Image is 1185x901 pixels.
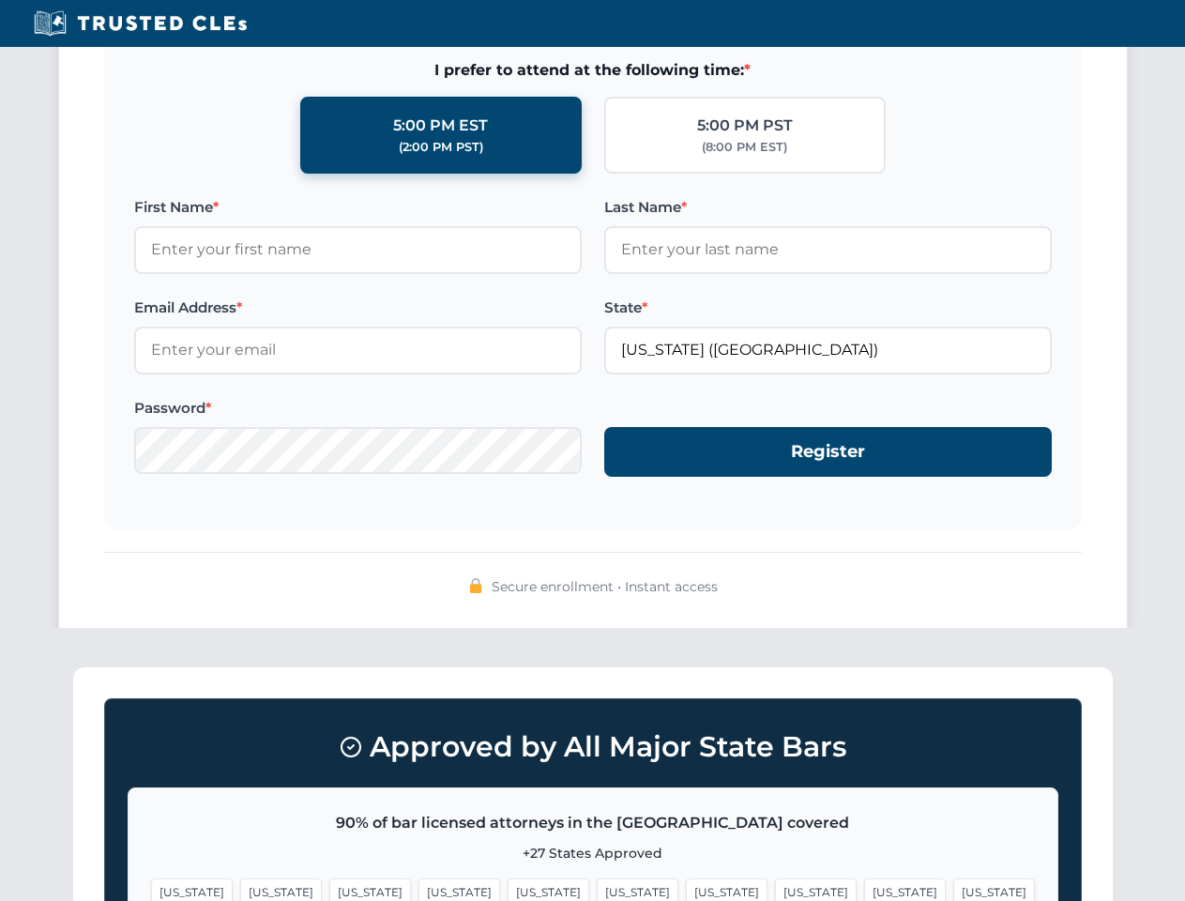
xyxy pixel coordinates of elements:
[134,397,582,420] label: Password
[604,297,1052,319] label: State
[134,196,582,219] label: First Name
[697,114,793,138] div: 5:00 PM PST
[468,578,483,593] img: 🔒
[604,427,1052,477] button: Register
[128,722,1058,772] h3: Approved by All Major State Bars
[604,196,1052,219] label: Last Name
[134,297,582,319] label: Email Address
[134,226,582,273] input: Enter your first name
[151,843,1035,863] p: +27 States Approved
[604,327,1052,374] input: Florida (FL)
[492,576,718,597] span: Secure enrollment • Instant access
[702,138,787,157] div: (8:00 PM EST)
[28,9,252,38] img: Trusted CLEs
[393,114,488,138] div: 5:00 PM EST
[134,58,1052,83] span: I prefer to attend at the following time:
[604,226,1052,273] input: Enter your last name
[134,327,582,374] input: Enter your email
[399,138,483,157] div: (2:00 PM PST)
[151,811,1035,835] p: 90% of bar licensed attorneys in the [GEOGRAPHIC_DATA] covered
